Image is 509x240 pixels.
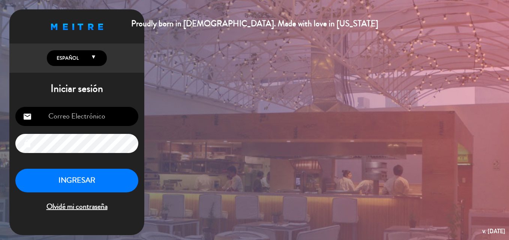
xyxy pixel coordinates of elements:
span: Español [55,54,79,62]
button: INGRESAR [15,169,138,192]
h1: Iniciar sesión [9,82,144,95]
i: email [23,112,32,121]
i: lock [23,139,32,148]
span: Olvidé mi contraseña [15,201,138,213]
input: Correo Electrónico [15,107,138,126]
div: v. [DATE] [482,226,505,236]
